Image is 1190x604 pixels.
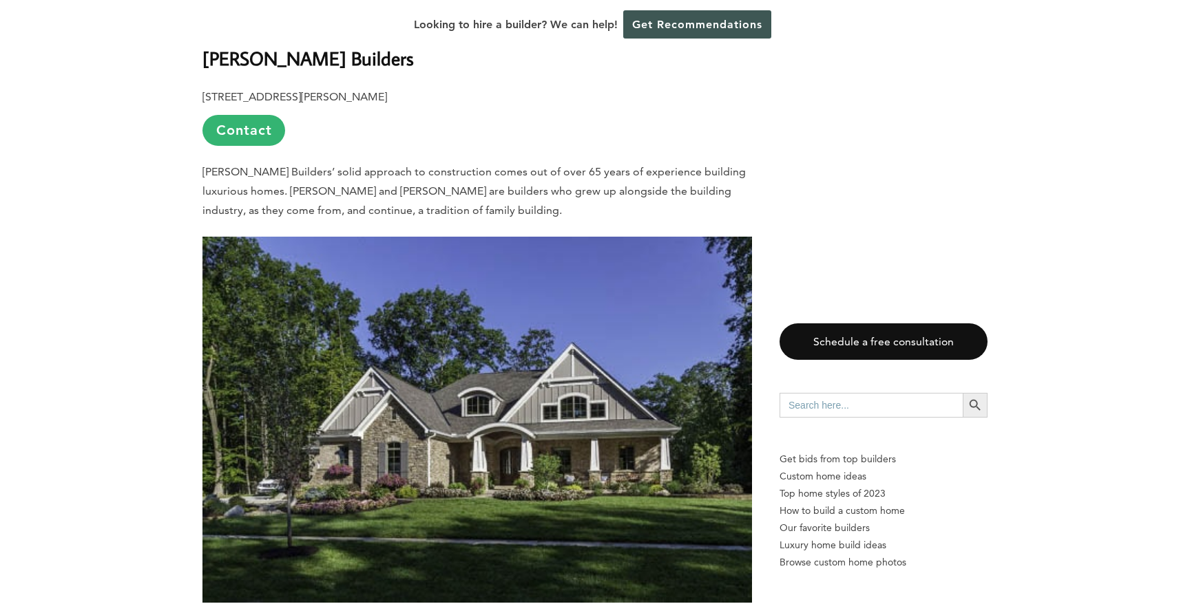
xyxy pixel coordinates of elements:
a: Top home styles of 2023 [780,485,988,502]
iframe: Drift Widget Chat Controller [926,505,1173,587]
a: Browse custom home photos [780,554,988,571]
p: [STREET_ADDRESS][PERSON_NAME] [202,87,752,146]
span: [PERSON_NAME] Builders’ solid approach to construction comes out of over 65 years of experience b... [202,165,746,217]
svg: Search [968,398,983,413]
a: Luxury home build ideas [780,537,988,554]
a: How to build a custom home [780,502,988,519]
a: Our favorite builders [780,519,988,537]
a: Custom home ideas [780,468,988,485]
a: Get Recommendations [623,10,771,39]
a: Schedule a free consultation [780,323,988,360]
b: [PERSON_NAME] Builders [202,46,414,70]
a: Contact [202,115,285,146]
p: Get bids from top builders [780,451,988,468]
input: Search here... [780,393,963,418]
